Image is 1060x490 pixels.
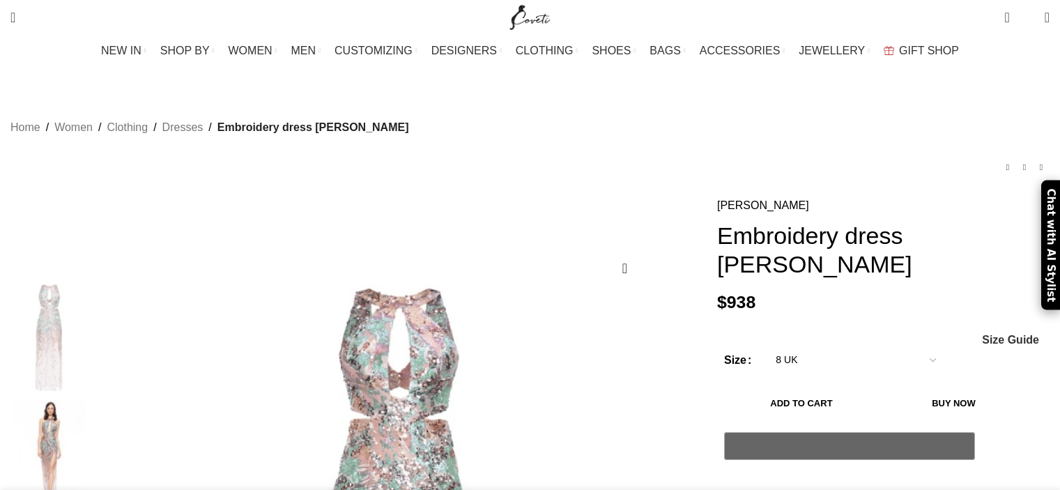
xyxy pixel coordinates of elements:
[700,37,785,65] a: ACCESSORIES
[507,10,553,22] a: Site logo
[431,37,502,65] a: DESIGNERS
[724,389,879,418] button: Add to cart
[1023,14,1034,24] span: 0
[899,44,959,57] span: GIFT SHOP
[3,37,1057,65] div: Main navigation
[717,222,1050,279] h1: Embroidery dress [PERSON_NAME]
[717,197,809,215] a: [PERSON_NAME]
[650,44,680,57] span: BAGS
[799,37,870,65] a: JEWELLERY
[1033,159,1050,176] a: Next product
[101,37,146,65] a: NEW IN
[724,351,751,369] label: Size
[1020,3,1034,31] div: My Wishlist
[884,46,894,55] img: GiftBag
[431,44,497,57] span: DESIGNERS
[229,44,272,57] span: WOMEN
[107,118,148,137] a: Clothing
[717,293,755,312] bdi: 938
[160,44,210,57] span: SHOP BY
[981,335,1039,346] a: Size Guide
[54,118,93,137] a: Women
[997,3,1016,31] a: 0
[217,118,409,137] span: Embroidery dress [PERSON_NAME]
[650,37,685,65] a: BAGS
[335,44,413,57] span: CUSTOMIZING
[700,44,781,57] span: ACCESSORIES
[717,293,727,312] span: $
[999,159,1016,176] a: Previous product
[10,118,40,137] a: Home
[884,37,959,65] a: GIFT SHOP
[101,44,141,57] span: NEW IN
[162,118,203,137] a: Dresses
[291,37,321,65] a: MEN
[229,37,277,65] a: WOMEN
[3,3,22,31] a: Search
[1006,7,1016,17] span: 0
[291,44,316,57] span: MEN
[7,284,92,392] img: Satin long dress emerald tied back – 4 UK Coveti
[799,44,865,57] span: JEWELLERY
[592,44,631,57] span: SHOES
[10,118,408,137] nav: Breadcrumb
[516,37,578,65] a: CLOTHING
[721,468,978,469] iframe: Secure payment input frame
[724,432,975,460] button: Pay with GPay
[982,335,1039,346] span: Size Guide
[592,37,636,65] a: SHOES
[335,37,417,65] a: CUSTOMIZING
[886,389,1022,418] button: Buy now
[160,37,215,65] a: SHOP BY
[516,44,574,57] span: CLOTHING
